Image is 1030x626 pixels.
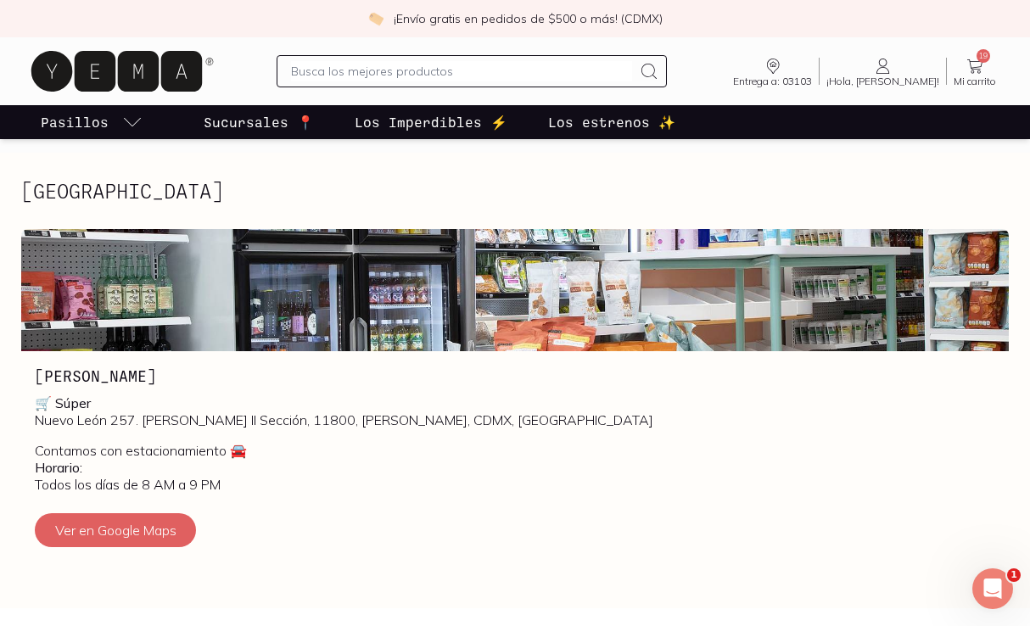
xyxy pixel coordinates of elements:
[35,365,995,387] h3: [PERSON_NAME]
[726,56,819,87] a: Entrega a: 03103
[351,105,511,139] a: Los Imperdibles ⚡️
[977,49,990,63] span: 19
[35,513,196,547] button: Ver en Google Maps
[548,112,675,132] p: Los estrenos ✨
[21,229,1009,351] img: Escandón
[35,394,91,411] b: 🛒 Súper
[947,56,1003,87] a: 19Mi carrito
[1007,568,1021,582] span: 1
[35,442,995,493] p: Contamos con estacionamiento 🚘 Todos los días de 8 AM a 9 PM
[35,459,82,476] b: Horario:
[21,229,1009,560] a: Escandón[PERSON_NAME]🛒 SúperNuevo León 257. [PERSON_NAME] II Sección, 11800, [PERSON_NAME], CDMX,...
[291,61,632,81] input: Busca los mejores productos
[826,76,939,87] span: ¡Hola, [PERSON_NAME]!
[972,568,1013,609] iframe: Intercom live chat
[37,105,146,139] a: pasillo-todos-link
[820,56,946,87] a: ¡Hola, [PERSON_NAME]!
[204,112,314,132] p: Sucursales 📍
[35,394,995,428] p: Nuevo León 257. [PERSON_NAME] II Sección, 11800, [PERSON_NAME], CDMX, [GEOGRAPHIC_DATA]
[368,11,383,26] img: check
[41,112,109,132] p: Pasillos
[200,105,317,139] a: Sucursales 📍
[954,76,996,87] span: Mi carrito
[21,180,223,202] h2: [GEOGRAPHIC_DATA]
[355,112,507,132] p: Los Imperdibles ⚡️
[733,76,812,87] span: Entrega a: 03103
[545,105,679,139] a: Los estrenos ✨
[394,10,663,27] p: ¡Envío gratis en pedidos de $500 o más! (CDMX)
